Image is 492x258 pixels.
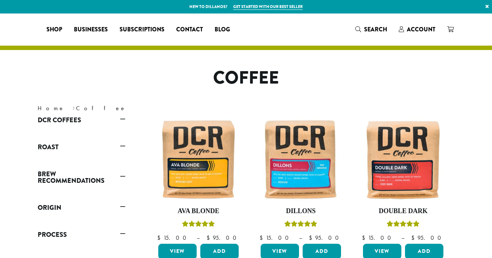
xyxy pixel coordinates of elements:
[309,234,315,242] span: $
[38,168,125,187] a: Brew Recommendations
[157,234,190,242] bdi: 15.00
[349,23,393,35] a: Search
[207,234,213,242] span: $
[197,234,200,242] span: –
[233,4,303,10] a: Get started with our best seller
[38,153,125,159] div: Roast
[38,187,125,193] div: Brew Recommendations
[284,220,317,231] div: Rated 5.00 out of 5
[309,234,342,242] bdi: 95.00
[46,25,62,34] span: Shop
[72,101,75,113] span: ›
[38,241,125,247] div: Process
[411,234,417,242] span: $
[41,24,68,35] a: Shop
[38,214,125,220] div: Origin
[411,234,444,242] bdi: 95.00
[215,25,230,34] span: Blog
[156,207,241,215] h4: Ava Blonde
[207,234,240,242] bdi: 95.00
[38,228,125,241] a: Process
[38,141,125,153] a: Roast
[38,114,125,126] a: DCR Coffees
[259,118,343,241] a: DillonsRated 5.00 out of 5
[156,118,241,241] a: Ava BlondeRated 5.00 out of 5
[176,25,203,34] span: Contact
[361,207,445,215] h4: Double Dark
[259,118,343,201] img: Dillons-12oz-300x300.jpg
[157,234,163,242] span: $
[260,234,292,242] bdi: 15.00
[364,25,387,34] span: Search
[361,118,445,201] img: Double-Dark-12oz-300x300.jpg
[362,234,394,242] bdi: 15.00
[361,118,445,241] a: Double DarkRated 4.50 out of 5
[38,104,65,112] a: Home
[260,234,266,242] span: $
[182,220,215,231] div: Rated 5.00 out of 5
[74,25,108,34] span: Businesses
[38,201,125,214] a: Origin
[38,104,235,113] nav: Breadcrumb
[32,68,460,89] h1: Coffee
[120,25,164,34] span: Subscriptions
[299,234,302,242] span: –
[259,207,343,215] h4: Dillons
[156,118,241,201] img: Ava-Blonde-12oz-1-300x300.jpg
[407,25,435,34] span: Account
[362,234,368,242] span: $
[387,220,420,231] div: Rated 4.50 out of 5
[401,234,404,242] span: –
[38,126,125,132] div: DCR Coffees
